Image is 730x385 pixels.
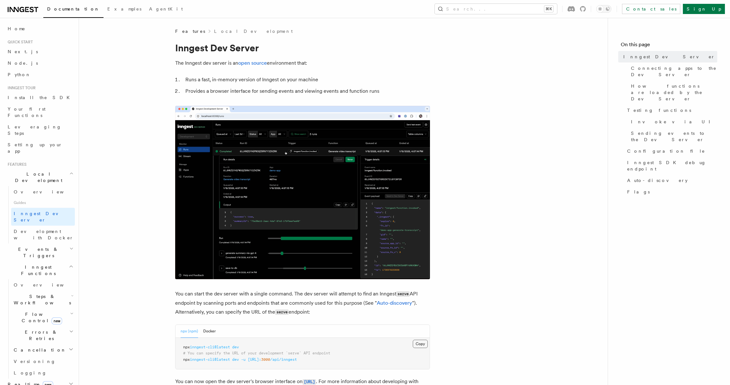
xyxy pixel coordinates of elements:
a: Logging [11,367,75,379]
span: Inngest Dev Server [14,211,68,222]
span: Connecting apps to the Dev Server [631,65,717,78]
a: Your first Functions [5,103,75,121]
span: Install the SDK [8,95,74,100]
span: How functions are loaded by the Dev Server [631,83,717,102]
span: Flow Control [11,311,70,324]
span: Configuration file [627,148,705,154]
span: -u [241,357,246,362]
a: Setting up your app [5,139,75,157]
span: 3000 [261,357,270,362]
button: Events & Triggers [5,243,75,261]
li: Runs a fast, in-memory version of Inngest on your machine [183,75,430,84]
span: [URL]: [248,357,261,362]
span: inngest-cli@latest [190,357,230,362]
a: Leveraging Steps [5,121,75,139]
span: Inngest SDK debug endpoint [627,159,717,172]
button: Toggle dark mode [596,5,612,13]
span: Errors & Retries [11,329,69,342]
a: Auto-discovery [625,175,717,186]
a: Local Development [214,28,293,34]
span: Examples [107,6,141,11]
a: Overview [11,279,75,291]
span: Invoke via UI [631,119,716,125]
button: Errors & Retries [11,326,75,344]
span: npx [183,357,190,362]
a: Next.js [5,46,75,57]
span: Guides [11,198,75,208]
span: Auto-discovery [627,177,688,184]
span: AgentKit [149,6,183,11]
img: Dev Server Demo [175,106,430,279]
button: Copy [413,340,428,348]
span: Inngest Functions [5,264,69,277]
span: # You can specify the URL of your development `serve` API endpoint [183,351,330,355]
a: Configuration file [625,145,717,157]
div: Inngest Functions [5,279,75,379]
a: Home [5,23,75,34]
a: [URL] [303,378,316,384]
a: Testing functions [625,105,717,116]
a: Python [5,69,75,80]
div: Local Development [5,186,75,243]
span: Leveraging Steps [8,124,61,136]
a: Contact sales [622,4,680,14]
span: Local Development [5,171,69,184]
a: Install the SDK [5,92,75,103]
span: inngest-cli@latest [190,345,230,349]
a: Invoke via UI [628,116,717,127]
button: Flow Controlnew [11,309,75,326]
span: dev [232,357,239,362]
h1: Inngest Dev Server [175,42,430,54]
span: Next.js [8,49,38,54]
span: Inngest Dev Server [623,54,715,60]
a: Node.js [5,57,75,69]
a: AgentKit [145,2,187,17]
li: Provides a browser interface for sending events and viewing events and function runs [183,87,430,96]
span: Flags [627,189,650,195]
button: Steps & Workflows [11,291,75,309]
span: Events & Triggers [5,246,69,259]
a: Examples [104,2,145,17]
span: Documentation [47,6,100,11]
h4: On this page [621,41,717,51]
span: Steps & Workflows [11,293,71,306]
span: Overview [14,282,79,287]
span: Features [175,28,205,34]
span: /api/inngest [270,357,297,362]
span: Node.js [8,61,38,66]
button: Local Development [5,168,75,186]
button: Inngest Functions [5,261,75,279]
span: Sending events to the Dev Server [631,130,717,143]
a: Development with Docker [11,226,75,243]
a: Overview [11,186,75,198]
span: Features [5,162,26,167]
code: [URL] [303,379,316,385]
span: npx [183,345,190,349]
a: open source [238,60,267,66]
span: Python [8,72,31,77]
p: The Inngest dev server is an environment that: [175,59,430,68]
a: How functions are loaded by the Dev Server [628,80,717,105]
code: serve [275,309,289,315]
span: Logging [14,370,47,375]
span: Home [8,25,25,32]
span: dev [232,345,239,349]
p: You can start the dev server with a single command. The dev server will attempt to find an Innges... [175,289,430,317]
a: Auto-discovery [377,300,412,306]
a: Inngest Dev Server [11,208,75,226]
a: Versioning [11,356,75,367]
a: Flags [625,186,717,198]
a: Sign Up [683,4,725,14]
code: serve [396,291,410,297]
span: Versioning [14,359,56,364]
button: Docker [203,325,216,338]
a: Sending events to the Dev Server [628,127,717,145]
button: npx (npm) [181,325,198,338]
span: new [52,317,62,324]
span: Your first Functions [8,106,46,118]
span: Cancellation [11,347,66,353]
span: Inngest tour [5,85,36,91]
a: Inngest SDK debug endpoint [625,157,717,175]
button: Search...⌘K [435,4,557,14]
span: Quick start [5,40,33,45]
